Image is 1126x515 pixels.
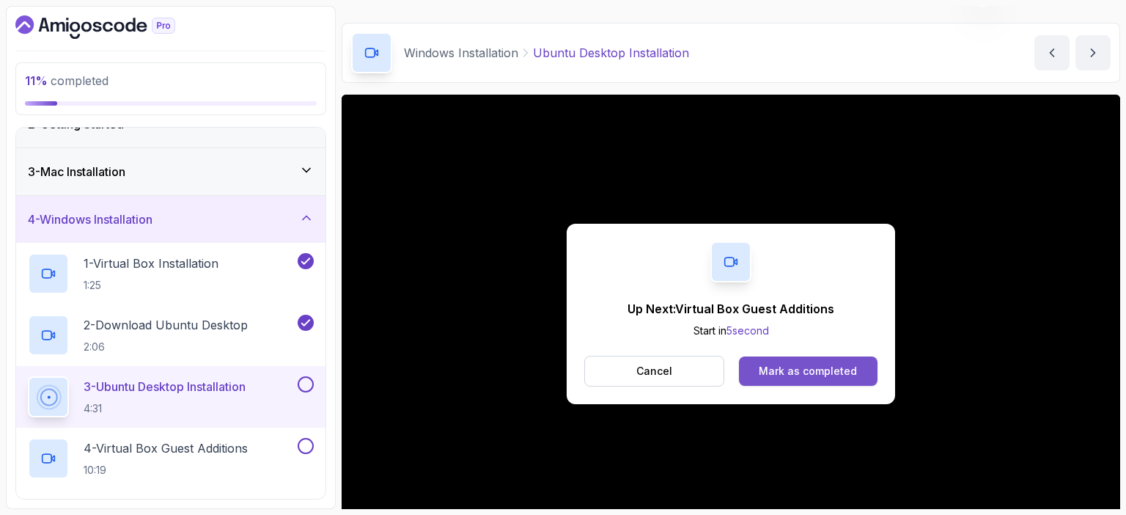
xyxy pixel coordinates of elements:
[84,278,218,293] p: 1:25
[16,196,325,243] button: 4-Windows Installation
[28,253,314,294] button: 1-Virtual Box Installation1:25
[1034,35,1070,70] button: previous content
[628,324,834,338] p: Start in
[1075,35,1111,70] button: next content
[25,73,48,88] span: 11 %
[84,378,246,395] p: 3 - Ubuntu Desktop Installation
[404,44,518,62] p: Windows Installation
[84,340,248,354] p: 2:06
[84,439,248,457] p: 4 - Virtual Box Guest Additions
[726,324,769,337] span: 5 second
[15,15,209,39] a: Dashboard
[584,356,724,387] button: Cancel
[25,73,108,88] span: completed
[84,463,248,478] p: 10:19
[84,316,248,334] p: 2 - Download Ubuntu Desktop
[636,364,672,379] p: Cancel
[28,211,152,228] h3: 4 - Windows Installation
[739,357,877,386] button: Mark as completed
[533,44,689,62] p: Ubuntu Desktop Installation
[759,364,857,379] div: Mark as completed
[28,376,314,417] button: 3-Ubuntu Desktop Installation4:31
[84,255,218,272] p: 1 - Virtual Box Installation
[84,401,246,416] p: 4:31
[16,148,325,195] button: 3-Mac Installation
[28,315,314,356] button: 2-Download Ubuntu Desktop2:06
[628,300,834,318] p: Up Next: Virtual Box Guest Additions
[28,163,125,180] h3: 3 - Mac Installation
[28,438,314,479] button: 4-Virtual Box Guest Additions10:19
